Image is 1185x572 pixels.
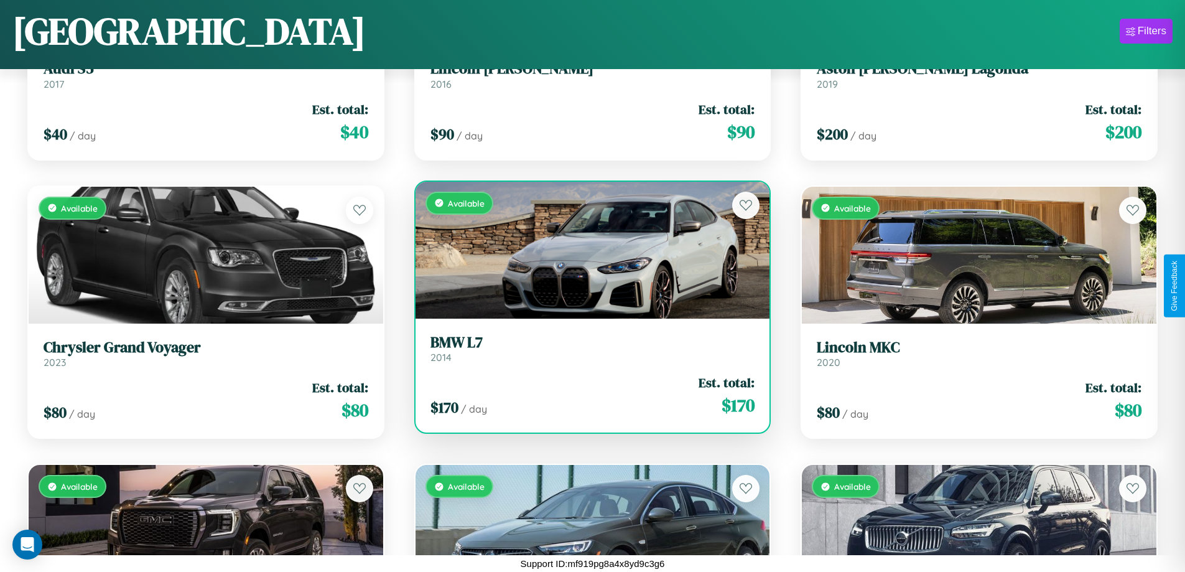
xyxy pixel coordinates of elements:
div: Filters [1138,25,1166,37]
span: Est. total: [1085,100,1141,118]
span: 2020 [817,356,840,368]
span: Available [834,203,871,213]
span: Est. total: [699,100,755,118]
h3: Lincoln [PERSON_NAME] [430,60,755,78]
span: Available [61,203,98,213]
span: 2019 [817,78,838,90]
span: $ 80 [44,402,67,423]
span: $ 80 [817,402,840,423]
span: $ 80 [342,398,368,423]
span: Est. total: [1085,378,1141,396]
a: Audi S52017 [44,60,368,90]
div: Open Intercom Messenger [12,530,42,560]
span: $ 90 [430,124,454,144]
span: Est. total: [699,373,755,391]
span: / day [457,129,483,142]
span: 2016 [430,78,452,90]
span: Available [448,198,485,209]
a: BMW L72014 [430,334,755,364]
h3: Aston [PERSON_NAME] Lagonda [817,60,1141,78]
span: $ 170 [722,393,755,418]
span: $ 200 [817,124,848,144]
span: 2014 [430,351,452,363]
a: Lincoln MKC2020 [817,339,1141,369]
span: $ 40 [340,120,368,144]
span: / day [842,408,868,420]
span: 2017 [44,78,64,90]
span: Available [834,481,871,492]
span: / day [850,129,876,142]
span: $ 40 [44,124,67,144]
span: Available [448,481,485,492]
span: $ 90 [727,120,755,144]
div: Give Feedback [1170,261,1179,311]
span: / day [69,408,95,420]
h3: Chrysler Grand Voyager [44,339,368,357]
h3: Audi S5 [44,60,368,78]
span: / day [461,403,487,415]
a: Aston [PERSON_NAME] Lagonda2019 [817,60,1141,90]
span: 2023 [44,356,66,368]
p: Support ID: mf919pg8a4x8yd9c3g6 [521,555,665,572]
span: Est. total: [312,100,368,118]
h1: [GEOGRAPHIC_DATA] [12,6,366,57]
span: Available [61,481,98,492]
button: Filters [1120,19,1173,44]
span: $ 80 [1115,398,1141,423]
a: Chrysler Grand Voyager2023 [44,339,368,369]
h3: BMW L7 [430,334,755,352]
h3: Lincoln MKC [817,339,1141,357]
span: Est. total: [312,378,368,396]
a: Lincoln [PERSON_NAME]2016 [430,60,755,90]
span: / day [70,129,96,142]
span: $ 200 [1105,120,1141,144]
span: $ 170 [430,397,458,418]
